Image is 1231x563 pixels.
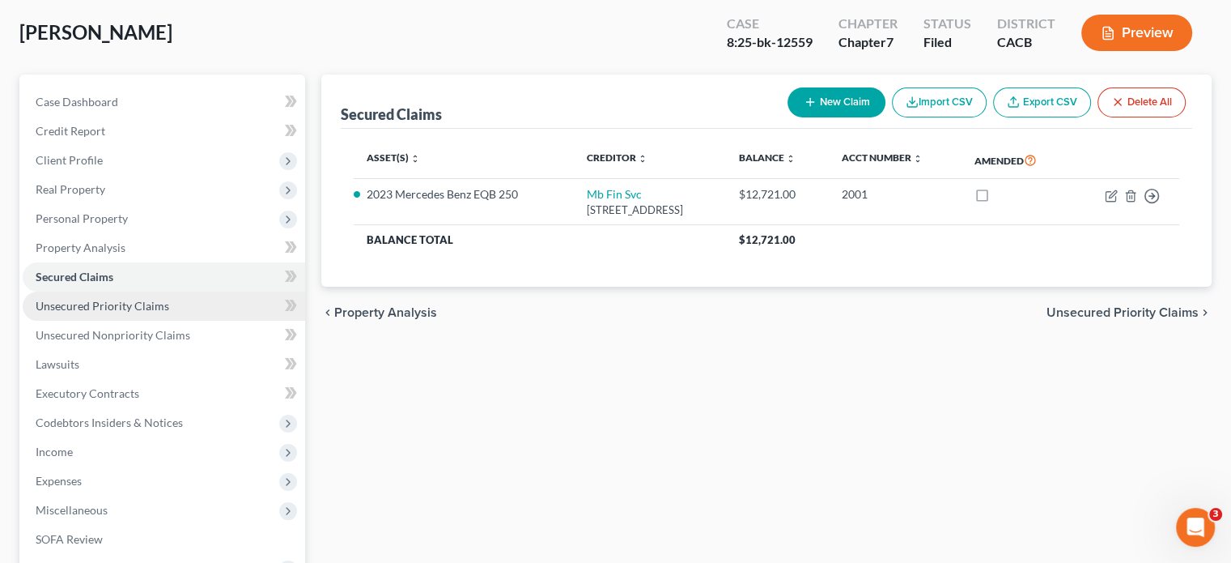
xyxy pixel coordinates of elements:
div: Case [727,15,813,33]
i: chevron_left [321,306,334,319]
div: 2001 [842,186,949,203]
span: Unsecured Priority Claims [1046,306,1199,319]
i: unfold_more [786,154,796,164]
span: 3 [1209,508,1222,521]
a: Unsecured Nonpriority Claims [23,321,305,350]
a: Executory Contracts [23,379,305,408]
div: [STREET_ADDRESS] [587,203,713,218]
a: Mb Fin Svc [587,187,642,201]
li: 2023 Mercedes Benz EQB 250 [367,186,561,203]
span: Income [36,445,73,459]
a: Asset(s) unfold_more [367,151,420,164]
span: Executory Contracts [36,386,139,400]
div: Chapter [838,33,898,52]
button: chevron_left Property Analysis [321,306,437,319]
a: Property Analysis [23,233,305,262]
span: Secured Claims [36,270,113,284]
span: Real Property [36,182,105,196]
div: CACB [997,33,1055,52]
iframe: Intercom live chat [1176,508,1215,547]
span: Expenses [36,474,82,488]
a: Acct Number unfold_more [842,151,923,164]
button: New Claim [787,87,885,117]
div: Status [923,15,971,33]
span: Property Analysis [36,241,125,254]
a: Lawsuits [23,350,305,379]
a: Unsecured Priority Claims [23,292,305,321]
div: District [997,15,1055,33]
span: $12,721.00 [739,233,796,246]
button: Unsecured Priority Claims chevron_right [1046,306,1212,319]
th: Amended [961,142,1070,179]
div: Chapter [838,15,898,33]
i: chevron_right [1199,306,1212,319]
div: $12,721.00 [739,186,816,203]
i: unfold_more [638,154,647,164]
a: Creditor unfold_more [587,151,647,164]
a: Credit Report [23,117,305,146]
span: Lawsuits [36,357,79,371]
div: Filed [923,33,971,52]
div: Secured Claims [341,104,442,124]
span: Codebtors Insiders & Notices [36,416,183,429]
button: Preview [1081,15,1192,51]
a: Secured Claims [23,262,305,292]
th: Balance Total [354,225,726,254]
i: unfold_more [410,154,420,164]
i: unfold_more [913,154,923,164]
span: Personal Property [36,211,128,225]
span: [PERSON_NAME] [19,20,172,44]
span: SOFA Review [36,532,103,546]
button: Delete All [1097,87,1186,117]
span: Client Profile [36,153,103,167]
a: Balance unfold_more [739,151,796,164]
div: 8:25-bk-12559 [727,33,813,52]
span: Credit Report [36,124,105,138]
span: Property Analysis [334,306,437,319]
a: Case Dashboard [23,87,305,117]
span: Miscellaneous [36,503,108,517]
span: Unsecured Priority Claims [36,299,169,313]
a: SOFA Review [23,525,305,554]
button: Import CSV [892,87,987,117]
a: Export CSV [993,87,1091,117]
span: Unsecured Nonpriority Claims [36,328,190,342]
span: Case Dashboard [36,95,118,109]
span: 7 [886,34,894,49]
